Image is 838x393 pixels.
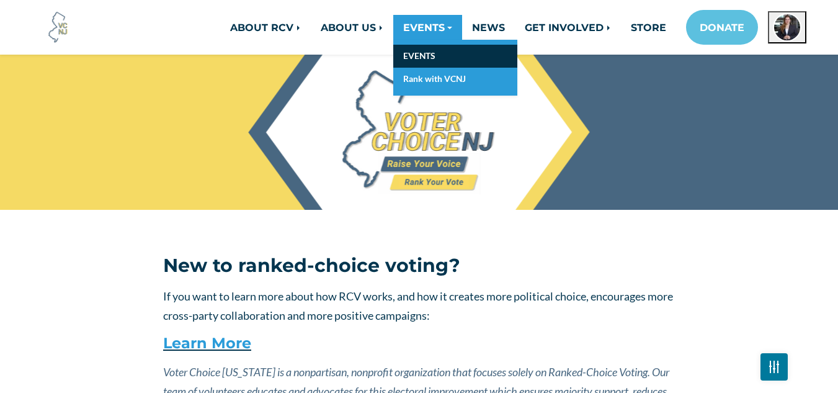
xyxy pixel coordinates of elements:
[164,10,806,45] nav: Main navigation
[686,10,758,45] a: DONATE
[769,364,779,369] img: Fader
[311,15,393,40] a: ABOUT US
[42,11,75,44] img: Voter Choice NJ
[773,13,801,42] img: April Nicklaus
[462,15,515,40] a: NEWS
[393,45,517,68] a: EVENTS
[393,68,517,91] a: Rank with VCNJ
[393,15,462,40] a: EVENTS
[163,334,251,352] a: Learn More
[393,40,517,96] div: EVENTS
[163,255,675,277] h3: New to ranked-choice voting?
[515,15,621,40] a: GET INVOLVED
[163,287,675,325] p: If you want to learn more about how RCV works, and how it creates more political choice, encourag...
[220,15,311,40] a: ABOUT RCV
[768,11,806,43] button: Open profile menu for April Nicklaus
[621,15,676,40] a: STORE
